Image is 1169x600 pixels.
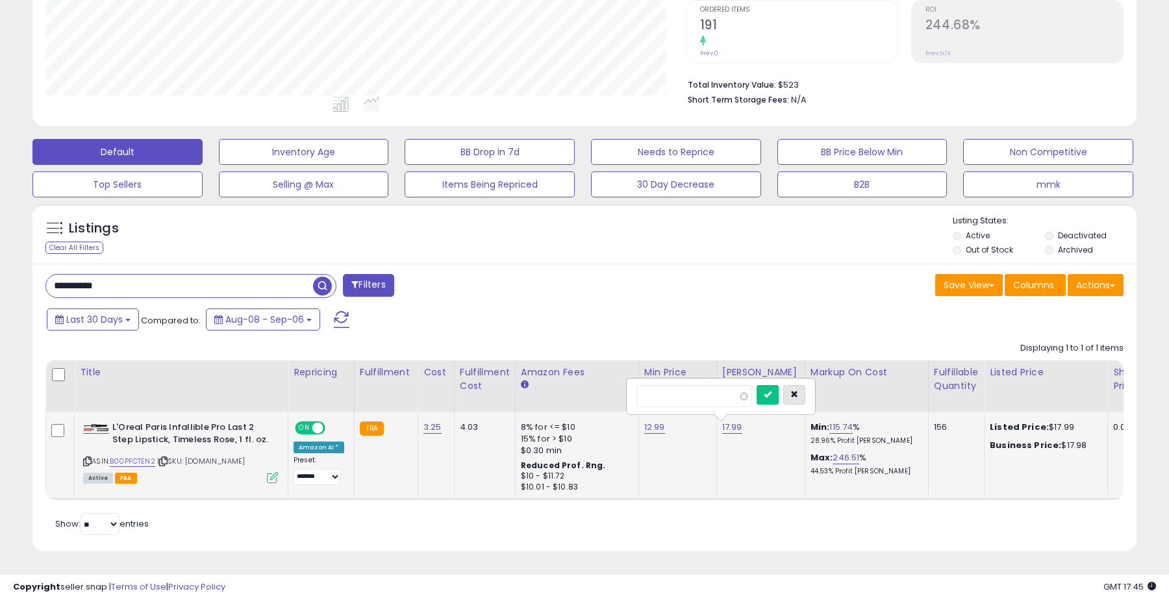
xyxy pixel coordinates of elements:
[990,421,1049,433] b: Listed Price:
[811,421,918,445] div: %
[294,366,349,379] div: Repricing
[460,421,505,433] div: 4.03
[55,518,149,530] span: Show: entries
[833,451,859,464] a: 246.51
[925,18,1123,35] h2: 244.68%
[700,49,718,57] small: Prev: 0
[80,366,283,379] div: Title
[296,423,312,434] span: ON
[521,379,529,391] small: Amazon Fees.
[521,471,629,482] div: $10 - $11.72
[722,421,742,434] a: 17.99
[111,581,166,593] a: Terms of Use
[644,421,665,434] a: 12.99
[343,274,394,297] button: Filters
[591,171,761,197] button: 30 Day Decrease
[700,18,898,35] h2: 191
[405,139,575,165] button: BB Drop in 7d
[990,421,1098,433] div: $17.99
[1058,230,1107,241] label: Deactivated
[66,313,123,326] span: Last 30 Days
[925,49,951,57] small: Prev: N/A
[990,366,1102,379] div: Listed Price
[360,366,412,379] div: Fulfillment
[829,421,853,434] a: 115.74
[688,76,1114,92] li: $523
[460,366,510,393] div: Fulfillment Cost
[294,456,344,485] div: Preset:
[168,581,225,593] a: Privacy Policy
[688,79,776,90] b: Total Inventory Value:
[700,6,898,14] span: Ordered Items
[112,421,270,449] b: L'Oreal Paris Infallible Pro Last 2 Step Lipstick, Timeless Rose, 1 fl. oz.
[45,242,103,254] div: Clear All Filters
[219,139,389,165] button: Inventory Age
[1103,581,1156,593] span: 2025-10-7 17:45 GMT
[934,421,974,433] div: 156
[423,421,442,434] a: 3.25
[1020,342,1124,355] div: Displaying 1 to 1 of 1 items
[32,139,203,165] button: Default
[83,424,109,432] img: 31notWo0buL._SL40_.jpg
[521,433,629,445] div: 15% for > $10
[953,215,1136,227] p: Listing States:
[219,171,389,197] button: Selling @ Max
[110,456,155,467] a: B00PFCTEN2
[777,171,948,197] button: B2B
[423,366,449,379] div: Cost
[115,473,137,484] span: FBA
[13,581,225,594] div: seller snap | |
[323,423,344,434] span: OFF
[521,366,633,379] div: Amazon Fees
[47,308,139,331] button: Last 30 Days
[688,94,789,105] b: Short Term Storage Fees:
[966,230,990,241] label: Active
[811,452,918,476] div: %
[1113,366,1139,393] div: Ship Price
[83,421,278,482] div: ASIN:
[32,171,203,197] button: Top Sellers
[69,219,119,238] h5: Listings
[791,94,807,106] span: N/A
[811,421,830,433] b: Min:
[405,171,575,197] button: Items Being Repriced
[963,139,1133,165] button: Non Competitive
[360,421,384,436] small: FBA
[13,581,60,593] strong: Copyright
[644,366,711,379] div: Min Price
[521,460,606,471] b: Reduced Prof. Rng.
[966,244,1013,255] label: Out of Stock
[811,467,918,476] p: 44.53% Profit [PERSON_NAME]
[83,473,113,484] span: All listings currently available for purchase on Amazon
[935,274,1003,296] button: Save View
[1113,421,1135,433] div: 0.00
[934,366,979,393] div: Fulfillable Quantity
[777,139,948,165] button: BB Price Below Min
[963,171,1133,197] button: mmk
[811,436,918,445] p: 28.96% Profit [PERSON_NAME]
[206,308,320,331] button: Aug-08 - Sep-06
[1013,279,1054,292] span: Columns
[521,482,629,493] div: $10.01 - $10.83
[521,445,629,456] div: $0.30 min
[591,139,761,165] button: Needs to Reprice
[990,439,1061,451] b: Business Price:
[925,6,1123,14] span: ROI
[294,442,344,453] div: Amazon AI *
[811,366,923,379] div: Markup on Cost
[141,314,201,327] span: Compared to:
[521,421,629,433] div: 8% for <= $10
[722,366,799,379] div: [PERSON_NAME]
[1005,274,1066,296] button: Columns
[1068,274,1124,296] button: Actions
[225,313,304,326] span: Aug-08 - Sep-06
[157,456,245,466] span: | SKU: [DOMAIN_NAME]
[1058,244,1093,255] label: Archived
[811,451,833,464] b: Max:
[805,360,928,412] th: The percentage added to the cost of goods (COGS) that forms the calculator for Min & Max prices.
[990,440,1098,451] div: $17.98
